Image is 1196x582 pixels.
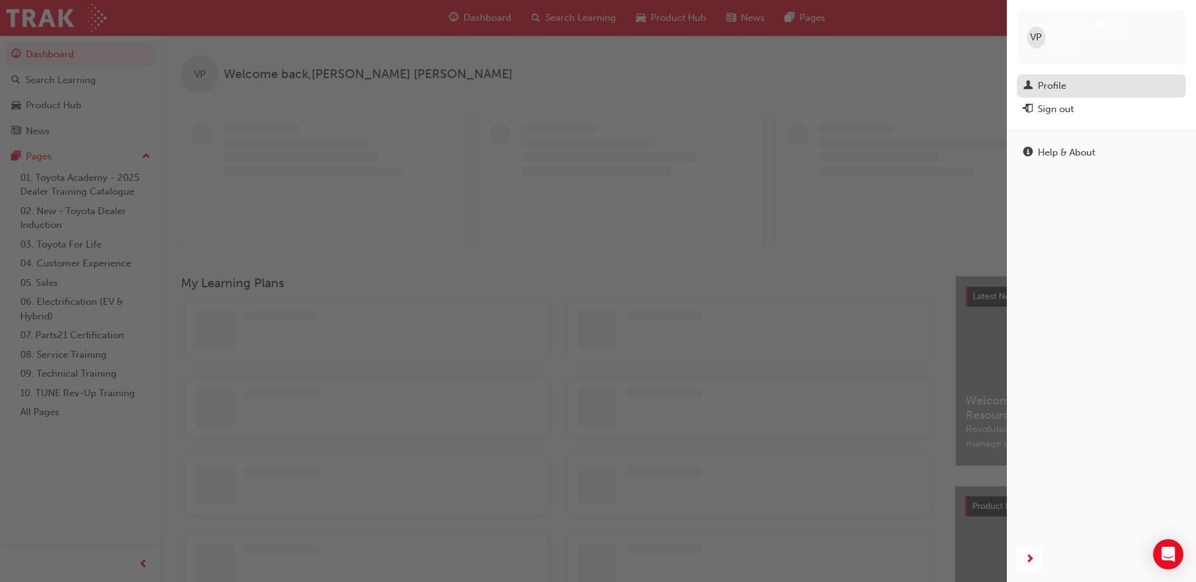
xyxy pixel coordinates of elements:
a: Help & About [1017,141,1186,164]
span: [PERSON_NAME] [PERSON_NAME] [1050,20,1176,43]
div: Help & About [1038,145,1095,160]
a: Profile [1017,74,1186,98]
span: VP [1030,30,1042,45]
span: 642469 [1050,43,1081,54]
span: exit-icon [1023,104,1033,115]
span: man-icon [1023,81,1033,92]
div: Sign out [1038,102,1074,117]
button: Sign out [1017,98,1186,121]
span: next-icon [1025,552,1035,568]
span: info-icon [1023,147,1033,159]
div: Open Intercom Messenger [1153,539,1183,569]
div: Profile [1038,79,1066,93]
